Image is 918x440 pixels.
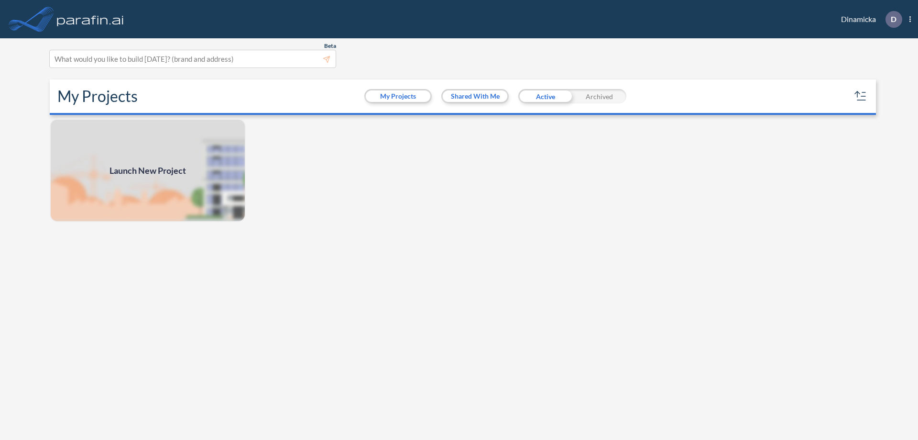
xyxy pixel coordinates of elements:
[50,119,246,222] img: add
[827,11,911,28] div: Dinamicka
[366,90,430,102] button: My Projects
[518,89,572,103] div: Active
[891,15,896,23] p: D
[57,87,138,105] h2: My Projects
[853,89,868,104] button: sort
[443,90,507,102] button: Shared With Me
[109,164,186,177] span: Launch New Project
[50,119,246,222] a: Launch New Project
[324,42,336,50] span: Beta
[572,89,626,103] div: Archived
[55,10,126,29] img: logo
